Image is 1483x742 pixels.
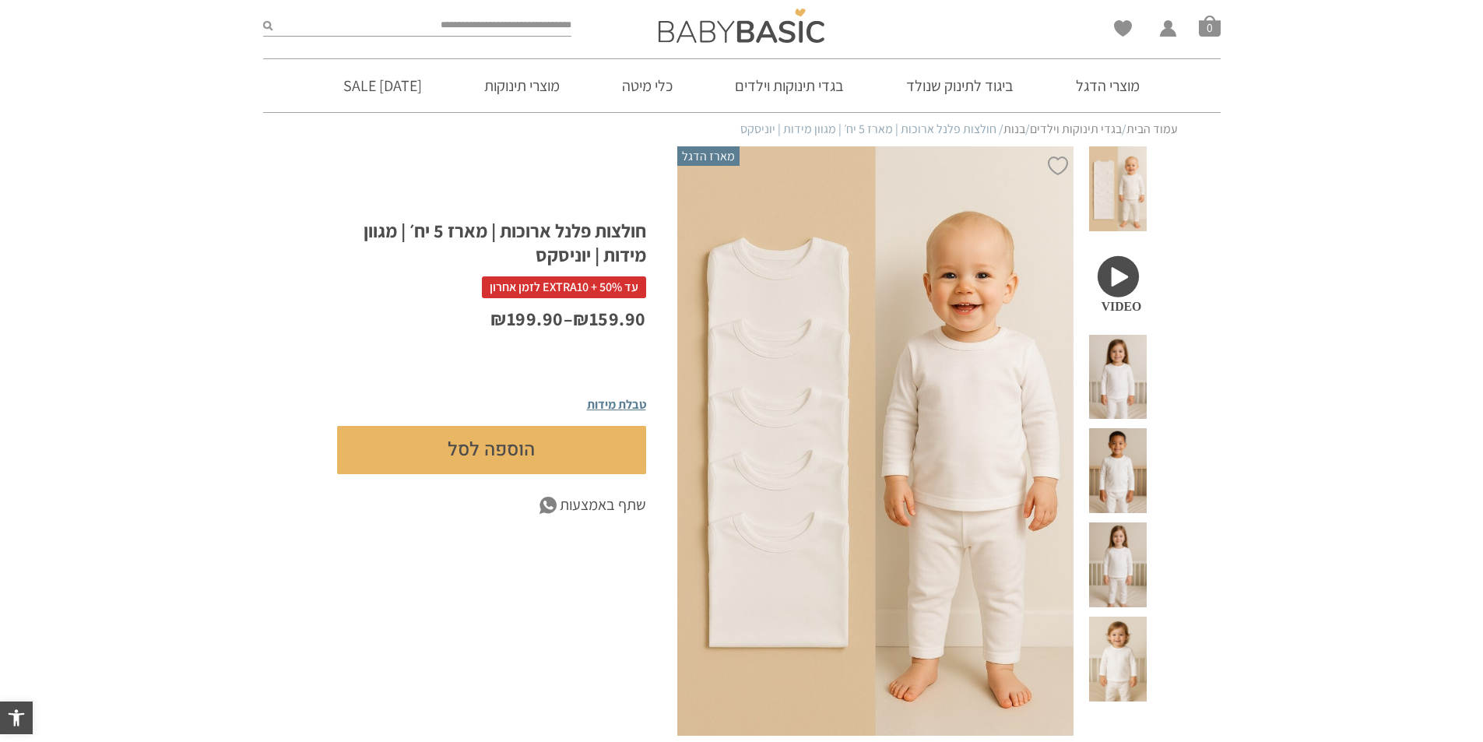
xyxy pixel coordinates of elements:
a: בגדי תינוקות וילדים [712,59,867,112]
a: Wishlist [1114,20,1132,37]
span: סל קניות [1199,15,1221,37]
span: טבלת מידות [587,396,646,413]
span: שתף באמצעות [560,494,646,517]
img: Baby Basic בגדי תינוקות וילדים אונליין [659,9,824,43]
a: סל קניות0 [1199,15,1221,37]
a: כלי מיטה [599,59,696,112]
h1: חולצות פלנל ארוכות | מארז 5 יח׳ | מגוון מידות | יוניסקס [337,219,646,267]
a: עמוד הבית [1126,121,1178,137]
span: ₪ [573,306,589,331]
span: מארז הדגל [677,146,740,165]
span: Wishlist [1114,20,1132,42]
nav: Breadcrumb [306,121,1178,138]
bdi: 199.90 [490,306,564,331]
a: ביגוד לתינוק שנולד [883,59,1037,112]
span: עד 50% + EXTRA10 לזמן אחרון [482,276,646,298]
a: שתף באמצעות [337,494,646,517]
button: הוספה לסל [337,426,646,474]
bdi: 159.90 [573,306,646,331]
a: מוצרי הדגל [1053,59,1163,112]
span: ₪ [490,306,507,331]
a: בנות [1003,121,1025,137]
a: מוצרי תינוקות [461,59,583,112]
a: [DATE] SALE [320,59,445,112]
a: בגדי תינוקות וילדים [1030,121,1122,137]
p: – [337,306,646,332]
